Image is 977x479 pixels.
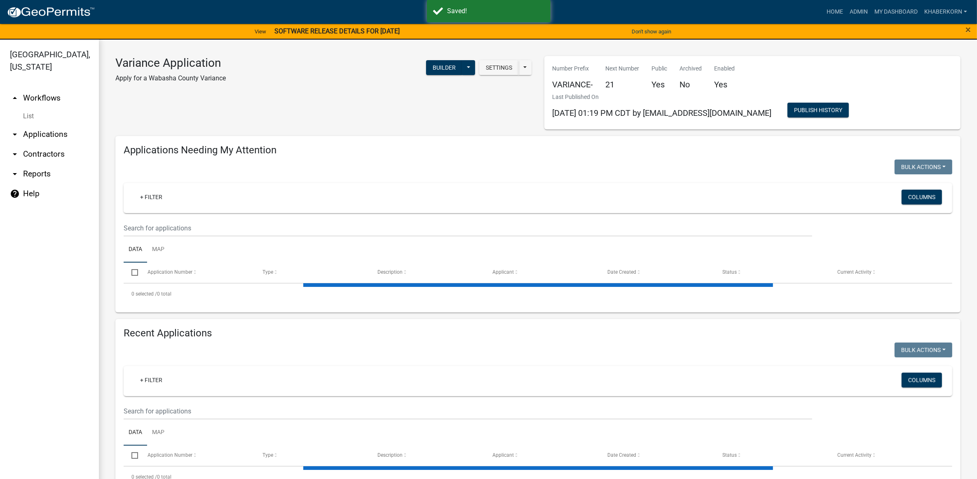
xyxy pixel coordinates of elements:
a: khaberkorn [921,4,970,20]
i: arrow_drop_down [10,149,20,159]
i: arrow_drop_up [10,93,20,103]
p: Public [652,64,668,73]
span: [DATE] 01:19 PM CDT by [EMAIL_ADDRESS][DOMAIN_NAME] [553,108,772,118]
a: Home [823,4,846,20]
span: Status [722,452,737,458]
datatable-header-cell: Type [254,263,369,282]
datatable-header-cell: Description [370,446,485,465]
a: + Filter [134,373,169,387]
a: Data [124,237,147,263]
datatable-header-cell: Select [124,446,139,465]
button: Builder [426,60,462,75]
h5: 21 [606,80,640,89]
i: arrow_drop_down [10,129,20,139]
datatable-header-cell: Current Activity [829,446,944,465]
a: Data [124,420,147,446]
i: help [10,189,20,199]
datatable-header-cell: Status [715,263,829,282]
datatable-header-cell: Current Activity [829,263,944,282]
span: Description [377,452,403,458]
h4: Applications Needing My Attention [124,144,952,156]
a: Admin [846,4,871,20]
a: + Filter [134,190,169,204]
div: 0 total [124,284,952,304]
datatable-header-cell: Date Created [600,446,715,465]
p: Last Published On [553,93,772,101]
span: Application Number [148,452,192,458]
span: Applicant [492,269,514,275]
button: Columns [902,190,942,204]
datatable-header-cell: Status [715,446,829,465]
input: Search for applications [124,220,812,237]
strong: SOFTWARE RELEASE DETAILS FOR [DATE] [274,27,400,35]
datatable-header-cell: Application Number [139,263,254,282]
button: Settings [479,60,519,75]
h3: Variance Application [115,56,226,70]
button: Close [965,25,971,35]
a: My Dashboard [871,4,921,20]
p: Apply for a Wabasha County Variance [115,73,226,83]
span: Date Created [607,269,636,275]
datatable-header-cell: Applicant [485,263,600,282]
span: Current Activity [837,452,872,458]
span: Type [262,452,273,458]
datatable-header-cell: Applicant [485,446,600,465]
span: Description [377,269,403,275]
a: View [251,25,269,38]
h5: Yes [715,80,735,89]
p: Next Number [606,64,640,73]
span: Date Created [607,452,636,458]
span: 0 selected / [131,291,157,297]
datatable-header-cell: Date Created [600,263,715,282]
datatable-header-cell: Type [254,446,369,465]
button: Columns [902,373,942,387]
button: Bulk Actions [895,343,952,357]
span: Application Number [148,269,192,275]
span: Current Activity [837,269,872,275]
p: Archived [680,64,702,73]
a: Map [147,420,169,446]
span: Applicant [492,452,514,458]
p: Enabled [715,64,735,73]
wm-modal-confirm: Workflow Publish History [787,107,849,114]
i: arrow_drop_down [10,169,20,179]
span: Status [722,269,737,275]
div: Saved! [447,6,544,16]
datatable-header-cell: Application Number [139,446,254,465]
h5: VARIANCE- [553,80,593,89]
button: Publish History [787,103,849,117]
datatable-header-cell: Description [370,263,485,282]
h4: Recent Applications [124,327,952,339]
h5: Yes [652,80,668,89]
button: Bulk Actions [895,160,952,174]
h5: No [680,80,702,89]
input: Search for applications [124,403,812,420]
span: Type [262,269,273,275]
span: × [965,24,971,35]
datatable-header-cell: Select [124,263,139,282]
p: Number Prefix [553,64,593,73]
a: Map [147,237,169,263]
button: Don't show again [628,25,675,38]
